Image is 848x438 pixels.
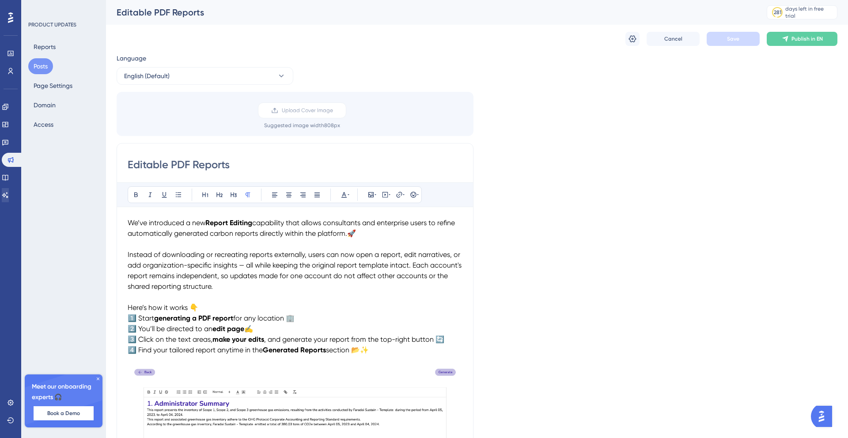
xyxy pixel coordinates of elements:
[767,32,837,46] button: Publish in EN
[47,410,80,417] span: Book a Demo
[28,21,76,28] div: PRODUCT UPDATES
[128,314,154,322] span: 1️⃣ Start
[128,325,212,333] span: 2️⃣ You’ll be directed to an
[263,346,326,354] strong: Generated Reports
[28,97,61,113] button: Domain
[117,6,745,19] div: Editable PDF Reports
[647,32,700,46] button: Cancel
[205,219,252,227] strong: Report Editing
[28,78,78,94] button: Page Settings
[124,71,170,81] span: English (Default)
[785,5,834,19] div: days left in free trial
[117,53,146,64] span: Language
[326,346,369,354] span: section 📂✨
[212,325,244,333] strong: edit page
[791,35,823,42] span: Publish in EN
[264,122,340,129] div: Suggested image width 808 px
[128,219,457,238] span: capability that allows consultants and enterprise users to refine automatically generated carbon ...
[128,335,212,344] span: 3️⃣ Click on the text areas,
[128,219,205,227] span: We’ve introduced a new
[34,406,94,420] button: Book a Demo
[28,117,59,132] button: Access
[117,67,293,85] button: English (Default)
[128,303,198,312] span: Here’s how it works 👇
[244,325,253,333] span: ✍️
[128,250,463,291] span: Instead of downloading or recreating reports externally, users can now open a report, edit narrat...
[264,335,444,344] span: , and generate your report from the top-right button 🔄
[28,58,53,74] button: Posts
[282,107,333,114] span: Upload Cover Image
[32,381,95,403] span: Meet our onboarding experts 🎧
[128,158,462,172] input: Post Title
[774,9,781,16] div: 281
[727,35,739,42] span: Save
[664,35,682,42] span: Cancel
[128,346,263,354] span: 4️⃣ Find your tailored report anytime in the
[233,314,295,322] span: for any location 🏢
[212,335,264,344] strong: make your edits
[707,32,760,46] button: Save
[811,403,837,430] iframe: UserGuiding AI Assistant Launcher
[28,39,61,55] button: Reports
[154,314,233,322] strong: generating a PDF report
